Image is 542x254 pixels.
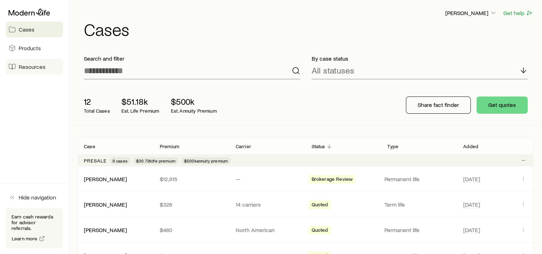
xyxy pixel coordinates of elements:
[84,144,95,149] p: Case
[503,9,533,17] button: Get help
[184,158,228,164] span: $500k annuity premium
[312,65,354,75] p: All statuses
[236,226,300,234] p: North American
[19,44,41,52] span: Products
[311,176,352,184] span: Brokerage Review
[160,175,224,183] p: $12,915
[84,20,533,38] h1: Cases
[445,9,497,18] button: [PERSON_NAME]
[19,63,45,70] span: Resources
[384,175,455,183] p: Permanent life
[384,226,455,234] p: Permanent life
[6,59,63,75] a: Resources
[6,22,63,37] a: Cases
[6,189,63,205] button: Hide navigation
[463,144,478,149] p: Added
[19,26,34,33] span: Cases
[12,236,38,241] span: Learn more
[84,226,127,234] div: [PERSON_NAME]
[171,97,217,107] p: $500k
[84,108,110,114] p: Total Cases
[11,214,57,231] p: Earn cash rewards for advisor referrals.
[84,97,110,107] p: 12
[112,158,128,164] span: 9 cases
[387,144,398,149] p: Type
[121,97,159,107] p: $51.18k
[84,55,300,62] p: Search and filter
[236,175,300,183] p: —
[418,101,459,108] p: Share fact finder
[445,9,497,17] p: [PERSON_NAME]
[6,40,63,56] a: Products
[311,202,328,209] span: Quoted
[384,201,455,208] p: Term life
[84,175,127,183] div: [PERSON_NAME]
[171,108,217,114] p: Est. Annuity Premium
[84,226,127,233] a: [PERSON_NAME]
[84,201,127,208] a: [PERSON_NAME]
[463,175,480,183] span: [DATE]
[476,97,528,114] button: Get quotes
[160,144,179,149] p: Premium
[84,158,107,164] p: Presale
[6,208,63,248] div: Earn cash rewards for advisor referrals.Learn more
[160,226,224,234] p: $480
[311,227,328,235] span: Quoted
[312,55,528,62] p: By case status
[311,144,325,149] p: Status
[463,226,480,234] span: [DATE]
[121,108,159,114] p: Est. Life Premium
[136,158,176,164] span: $30.72k life premium
[160,201,224,208] p: $326
[84,175,127,182] a: [PERSON_NAME]
[19,194,56,201] span: Hide navigation
[236,201,300,208] p: 14 carriers
[236,144,251,149] p: Carrier
[406,97,471,114] button: Share fact finder
[463,201,480,208] span: [DATE]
